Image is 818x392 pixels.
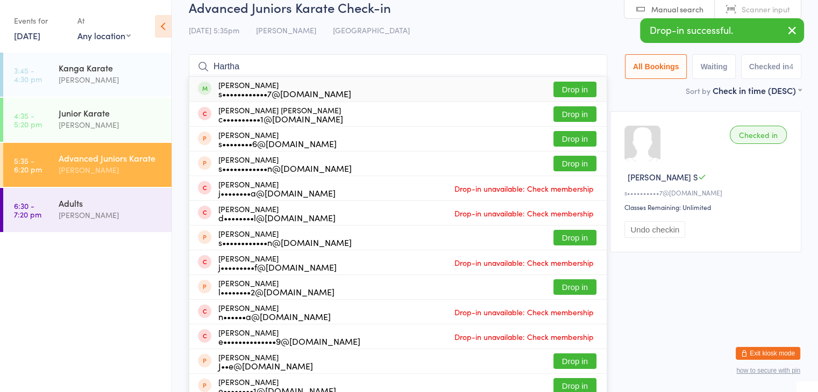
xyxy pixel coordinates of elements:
time: 6:30 - 7:20 pm [14,201,41,219]
div: Advanced Juniors Karate [59,152,162,164]
button: Undo checkin [624,221,685,238]
div: At [77,12,131,30]
span: Drop-in unavailable: Check membership [452,304,596,320]
div: d••••••••l@[DOMAIN_NAME] [218,213,336,222]
div: s••••••••6@[DOMAIN_NAME] [218,139,337,148]
div: [PERSON_NAME] [59,119,162,131]
span: Drop-in unavailable: Check membership [452,205,596,221]
div: n••••••a@[DOMAIN_NAME] [218,312,331,321]
time: 5:35 - 6:20 pm [14,156,42,173]
a: 3:45 -4:30 pmKanga Karate[PERSON_NAME] [3,53,172,97]
div: Drop-in successful. [640,18,804,43]
a: 4:35 -5:20 pmJunior Karate[PERSON_NAME] [3,98,172,142]
div: [PERSON_NAME] [218,155,352,172]
time: 4:35 - 5:20 pm [14,111,42,128]
div: c••••••••••1@[DOMAIN_NAME] [218,114,343,123]
div: Junior Karate [59,107,162,119]
div: s••••••••••••n@[DOMAIN_NAME] [218,164,352,172]
div: [PERSON_NAME] [59,209,162,221]
span: Drop-in unavailable: Check membership [452,180,596,197]
button: Drop in [553,279,596,295]
button: Drop in [553,353,596,369]
div: s••••••••••••n@[DOMAIN_NAME] [218,238,352,246]
div: [PERSON_NAME] [218,180,336,197]
button: Drop in [553,82,596,97]
label: Sort by [686,85,710,96]
div: [PERSON_NAME] [59,164,162,176]
input: Search [189,54,607,79]
div: j••••••••a@[DOMAIN_NAME] [218,188,336,197]
div: [PERSON_NAME] [218,279,335,296]
span: Drop-in unavailable: Check membership [452,329,596,345]
div: j•••••••••f@[DOMAIN_NAME] [218,263,337,271]
div: [PERSON_NAME] [218,254,337,271]
button: Drop in [553,156,596,171]
button: Waiting [692,54,735,79]
span: Drop-in unavailable: Check membership [452,255,596,271]
div: [PERSON_NAME] [218,81,351,98]
div: [PERSON_NAME] [59,74,162,86]
div: Check in time (DESC) [713,84,801,96]
div: l••••••••2@[DOMAIN_NAME] [218,287,335,296]
div: Events for [14,12,67,30]
span: Scanner input [742,4,790,14]
div: [PERSON_NAME] [218,130,337,148]
div: [PERSON_NAME] [218,303,331,321]
div: s••••••••••••7@[DOMAIN_NAME] [218,89,351,98]
div: Checked in [730,126,787,144]
button: how to secure with pin [736,367,800,374]
div: J••e@[DOMAIN_NAME] [218,361,313,370]
time: 3:45 - 4:30 pm [14,66,42,83]
div: Adults [59,197,162,209]
div: Classes Remaining: Unlimited [624,202,790,212]
button: Checked in4 [741,54,802,79]
a: 6:30 -7:20 pmAdults[PERSON_NAME] [3,188,172,232]
span: [GEOGRAPHIC_DATA] [333,25,410,35]
a: 5:35 -6:20 pmAdvanced Juniors Karate[PERSON_NAME] [3,143,172,187]
button: Drop in [553,131,596,147]
a: [DATE] [14,30,40,41]
div: [PERSON_NAME] [PERSON_NAME] [218,106,343,123]
div: Kanga Karate [59,62,162,74]
div: e••••••••••••••9@[DOMAIN_NAME] [218,337,360,345]
span: [PERSON_NAME] S [628,171,698,183]
div: 4 [789,62,793,71]
span: [PERSON_NAME] [256,25,316,35]
div: [PERSON_NAME] [218,353,313,370]
span: Manual search [651,4,703,14]
div: [PERSON_NAME] [218,205,336,222]
span: [DATE] 5:35pm [189,25,239,35]
div: Any location [77,30,131,41]
button: Drop in [553,230,596,245]
div: s••••••••••7@[DOMAIN_NAME] [624,188,790,197]
button: Exit kiosk mode [736,347,800,360]
button: All Bookings [625,54,687,79]
div: [PERSON_NAME] [218,229,352,246]
button: Drop in [553,106,596,122]
div: [PERSON_NAME] [218,328,360,345]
